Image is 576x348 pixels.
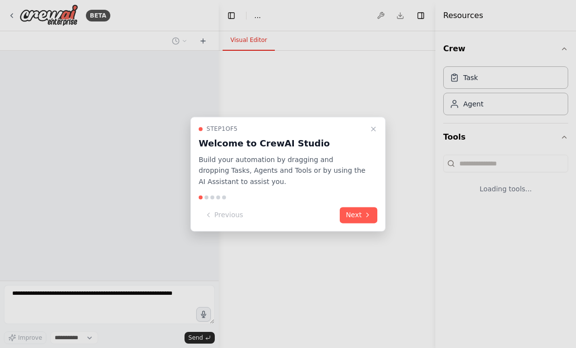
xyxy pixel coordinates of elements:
button: Hide left sidebar [225,9,238,22]
span: Step 1 of 5 [206,125,238,133]
button: Next [340,207,377,223]
button: Previous [199,207,249,223]
h3: Welcome to CrewAI Studio [199,137,366,150]
p: Build your automation by dragging and dropping Tasks, Agents and Tools or by using the AI Assista... [199,154,366,187]
button: Close walkthrough [368,123,379,135]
